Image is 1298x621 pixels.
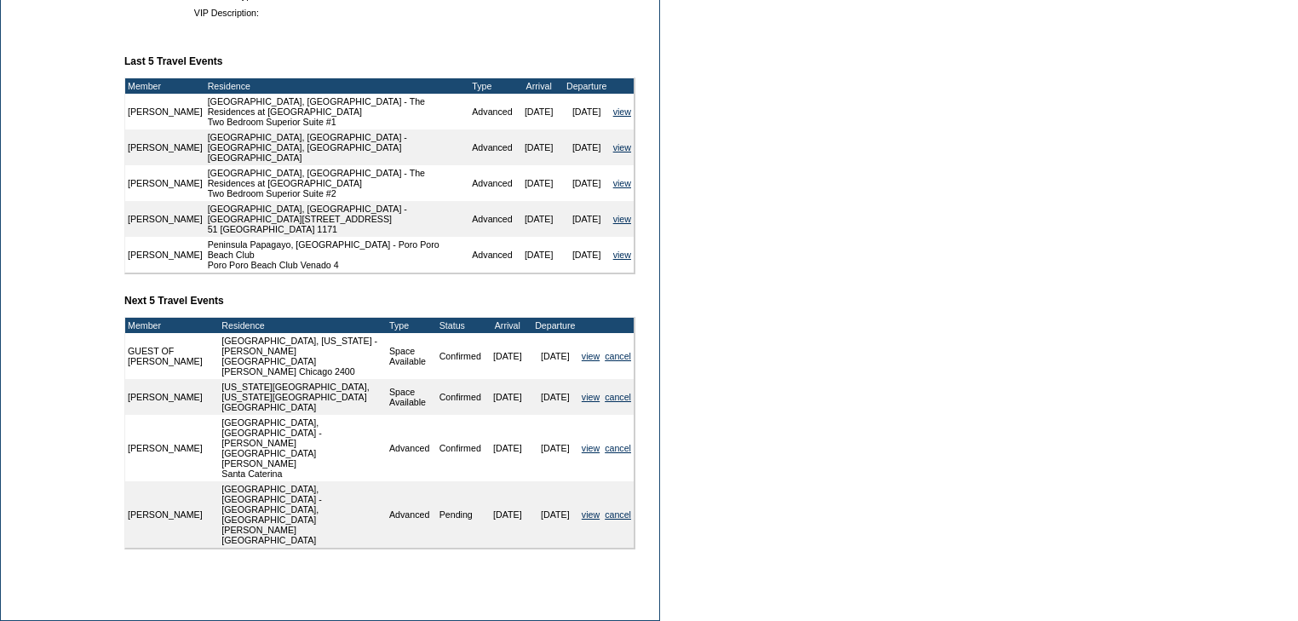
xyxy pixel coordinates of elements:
td: Departure [563,78,611,94]
td: Departure [531,318,579,333]
td: Member [125,78,205,94]
a: cancel [605,392,631,402]
td: [DATE] [531,333,579,379]
td: [DATE] [563,165,611,201]
td: [DATE] [515,165,563,201]
td: [PERSON_NAME] [125,481,214,548]
td: [GEOGRAPHIC_DATA], [GEOGRAPHIC_DATA] - [GEOGRAPHIC_DATA], [GEOGRAPHIC_DATA] [PERSON_NAME][GEOGRAP... [219,481,387,548]
a: cancel [605,443,631,453]
td: Advanced [469,201,514,237]
td: [GEOGRAPHIC_DATA], [US_STATE] - [PERSON_NAME][GEOGRAPHIC_DATA] [PERSON_NAME] Chicago 2400 [219,333,387,379]
td: [PERSON_NAME] [125,379,214,415]
td: Type [387,318,437,333]
td: [DATE] [563,201,611,237]
td: Confirmed [437,415,484,481]
td: [PERSON_NAME] [125,415,214,481]
td: Advanced [469,165,514,201]
td: GUEST OF [PERSON_NAME] [125,333,214,379]
td: Residence [205,78,470,94]
td: [GEOGRAPHIC_DATA], [GEOGRAPHIC_DATA] - [GEOGRAPHIC_DATA], [GEOGRAPHIC_DATA] [GEOGRAPHIC_DATA] [205,129,470,165]
td: Confirmed [437,333,484,379]
td: Pending [437,481,484,548]
td: Residence [219,318,387,333]
td: [DATE] [515,201,563,237]
td: [DATE] [484,415,531,481]
a: cancel [605,509,631,520]
td: Space Available [387,379,437,415]
a: view [613,178,631,188]
td: [DATE] [484,333,531,379]
td: [PERSON_NAME] [125,94,205,129]
a: view [582,443,600,453]
td: [PERSON_NAME] [125,129,205,165]
td: [GEOGRAPHIC_DATA], [GEOGRAPHIC_DATA] - The Residences at [GEOGRAPHIC_DATA] Two Bedroom Superior S... [205,94,470,129]
td: Advanced [387,481,437,548]
td: [GEOGRAPHIC_DATA], [GEOGRAPHIC_DATA] - [PERSON_NAME][GEOGRAPHIC_DATA][PERSON_NAME] Santa Caterina [219,415,387,481]
td: [DATE] [531,481,579,548]
td: Status [437,318,484,333]
b: Last 5 Travel Events [124,55,222,67]
a: view [613,214,631,224]
td: [GEOGRAPHIC_DATA], [GEOGRAPHIC_DATA] - The Residences at [GEOGRAPHIC_DATA] Two Bedroom Superior S... [205,165,470,201]
a: view [582,351,600,361]
td: [US_STATE][GEOGRAPHIC_DATA], [US_STATE][GEOGRAPHIC_DATA] [GEOGRAPHIC_DATA] [219,379,387,415]
a: view [613,250,631,260]
td: [PERSON_NAME] [125,201,205,237]
b: Next 5 Travel Events [124,295,224,307]
a: view [613,142,631,152]
td: Advanced [469,237,514,273]
a: view [613,106,631,117]
td: Peninsula Papagayo, [GEOGRAPHIC_DATA] - Poro Poro Beach Club Poro Poro Beach Club Venado 4 [205,237,470,273]
a: view [582,509,600,520]
td: [DATE] [484,481,531,548]
td: Advanced [469,94,514,129]
td: Confirmed [437,379,484,415]
td: Space Available [387,333,437,379]
td: [DATE] [563,94,611,129]
td: [DATE] [484,379,531,415]
td: Arrival [484,318,531,333]
td: [DATE] [515,94,563,129]
td: [DATE] [563,129,611,165]
td: Arrival [515,78,563,94]
td: [DATE] [515,129,563,165]
td: [GEOGRAPHIC_DATA], [GEOGRAPHIC_DATA] - [GEOGRAPHIC_DATA][STREET_ADDRESS] 51 [GEOGRAPHIC_DATA] 1171 [205,201,470,237]
a: cancel [605,351,631,361]
td: Type [469,78,514,94]
td: [PERSON_NAME] [125,165,205,201]
td: Advanced [469,129,514,165]
td: VIP Description: [131,8,259,18]
td: Member [125,318,214,333]
td: [DATE] [531,415,579,481]
td: [DATE] [563,237,611,273]
td: [DATE] [515,237,563,273]
td: Advanced [387,415,437,481]
td: [DATE] [531,379,579,415]
td: [PERSON_NAME] [125,237,205,273]
a: view [582,392,600,402]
